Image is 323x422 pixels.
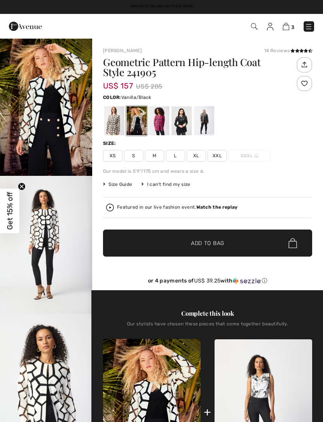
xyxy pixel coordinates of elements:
span: XXL [208,150,227,162]
span: Color: [103,95,121,100]
span: US$ 39.25 [194,277,221,284]
div: or 4 payments ofUS$ 39.25withSezzle Click to learn more about Sezzle [103,277,312,287]
span: XL [187,150,206,162]
div: Our stylists have chosen these pieces that come together beautifully. [103,321,312,333]
span: Get 15% off [5,192,14,230]
div: Gunmetal/black [194,106,214,135]
a: 1ère Avenue [9,22,42,29]
div: Size: [103,140,118,147]
div: + [204,403,211,421]
button: Add to Bag [103,230,312,257]
img: Share [298,58,311,71]
div: Complete this look [103,309,312,318]
span: L [166,150,185,162]
div: Geranium/black [149,106,169,135]
span: Vanilla/Black [121,95,151,100]
span: M [145,150,164,162]
div: 14 Reviews [264,47,312,54]
strong: Watch the replay [196,204,238,210]
img: Shopping Bag [283,23,289,30]
img: Sezzle [233,277,261,284]
img: 1ère Avenue [9,19,42,34]
div: Moonstone/black [104,106,124,135]
div: or 4 payments of with [103,277,312,284]
span: Add to Bag [191,239,224,247]
span: US$ 285 [136,81,163,92]
span: XS [103,150,122,162]
a: [PERSON_NAME] [103,48,142,53]
span: S [124,150,143,162]
img: Menu [305,23,313,31]
span: Size Guide [103,181,132,188]
div: Featured in our live fashion event. [117,205,237,210]
div: Our model is 5'9"/175 cm and wears a size 6. [103,168,312,175]
img: Search [251,23,258,30]
div: I can't find my size [141,181,190,188]
a: 3 [283,22,294,31]
span: XXXL [229,150,270,162]
div: Black/Black [172,106,192,135]
a: Take an Extra 20% Off Sale Items [130,4,193,8]
button: Close teaser [18,183,26,191]
img: ring-m.svg [254,154,258,158]
h1: Geometric Pattern Hip-length Coat Style 241905 [103,57,295,77]
img: Watch the replay [106,204,114,211]
img: My Info [267,23,273,31]
div: Vanilla/Black [127,106,147,135]
img: Bag.svg [289,238,297,248]
span: 3 [291,24,294,30]
span: US$ 157 [103,73,133,90]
